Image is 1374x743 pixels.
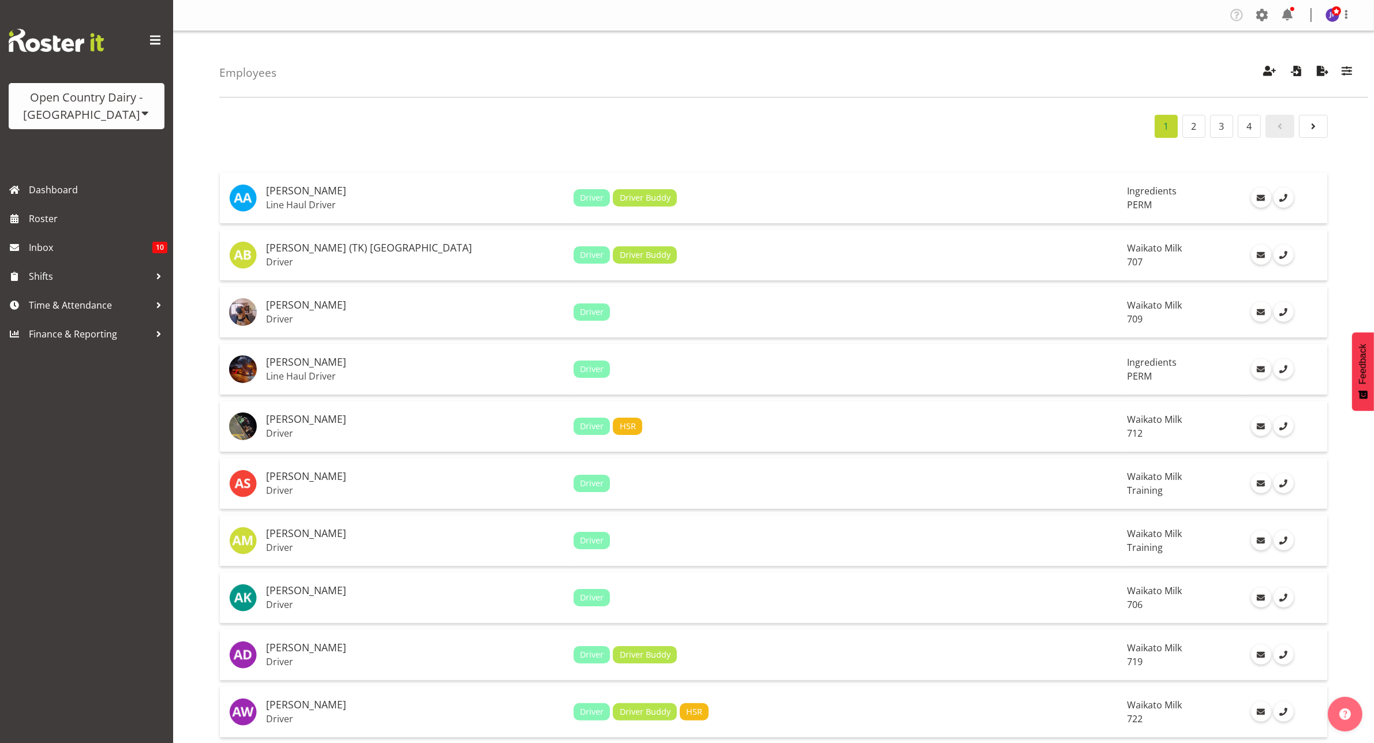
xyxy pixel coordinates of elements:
h5: [PERSON_NAME] (TK) [GEOGRAPHIC_DATA] [266,242,564,254]
a: Call Employee [1274,187,1294,208]
a: Email Employee [1251,302,1271,322]
p: Driver [266,656,564,667]
h5: [PERSON_NAME] [266,642,564,654]
span: 706 [1128,598,1143,611]
span: 722 [1128,712,1143,725]
span: Dashboard [29,181,167,198]
h5: [PERSON_NAME] [266,528,564,539]
p: Driver [266,713,564,725]
a: Page 3. [1210,115,1233,138]
span: Driver Buddy [620,249,671,261]
span: 719 [1128,655,1143,668]
span: Driver Buddy [620,648,671,661]
span: 709 [1128,313,1143,325]
span: Driver [580,192,604,204]
button: Filter Employees [1335,60,1359,85]
span: Driver [580,363,604,376]
span: Training [1128,541,1163,554]
img: abhilash-antony8160.jpg [229,184,257,212]
h5: [PERSON_NAME] [266,185,564,197]
img: amba-swann7ed9d8112a71dfd9dade164ec80c2a42.png [229,355,257,383]
a: Page 0. [1266,115,1294,138]
p: Driver [266,256,564,268]
img: andy-webb8163.jpg [229,698,257,726]
span: Ingredients [1128,185,1177,197]
span: Waikato Milk [1128,242,1182,254]
h5: [PERSON_NAME] [266,357,564,368]
a: Email Employee [1251,530,1271,550]
p: Driver [266,485,564,496]
button: Import Employees [1284,60,1308,85]
a: Call Employee [1274,530,1294,550]
a: Page 2. [1182,115,1205,138]
p: Driver [266,313,564,325]
span: Driver [580,648,604,661]
span: Driver [580,306,604,318]
button: Feedback - Show survey [1352,332,1374,411]
span: Driver [580,706,604,718]
span: HSR [686,706,702,718]
img: andrew-de-lautour10099.jpg [229,641,257,669]
span: 712 [1128,427,1143,440]
img: andrew-kearns11239.jpg [229,584,257,611]
a: Email Employee [1251,187,1271,208]
a: Call Employee [1274,701,1294,722]
span: Driver [580,477,604,490]
img: andrew-murphy11919.jpg [229,527,257,554]
a: Email Employee [1251,644,1271,665]
a: Email Employee [1251,245,1271,265]
a: Email Employee [1251,587,1271,607]
span: Finance & Reporting [29,325,150,343]
a: Call Employee [1274,473,1294,493]
span: PERM [1128,198,1152,211]
p: Driver [266,542,564,553]
span: Driver [580,534,604,547]
span: Waikato Milk [1128,299,1182,312]
h5: [PERSON_NAME] [266,299,564,311]
h5: [PERSON_NAME] [266,471,564,482]
a: Email Employee [1251,701,1271,722]
span: Waikato Milk [1128,641,1182,654]
a: Call Employee [1274,644,1294,665]
span: Driver Buddy [620,192,671,204]
span: Waikato Milk [1128,527,1182,540]
a: Email Employee [1251,416,1271,436]
span: Shifts [29,268,150,285]
a: Call Employee [1274,359,1294,379]
span: HSR [620,420,636,433]
h5: [PERSON_NAME] [266,699,564,711]
a: Email Employee [1251,473,1271,493]
span: Driver Buddy [620,706,671,718]
h5: [PERSON_NAME] [266,585,564,596]
img: andre-syben11918.jpg [229,470,257,497]
span: 707 [1128,256,1143,268]
a: Call Employee [1274,302,1294,322]
p: Driver [266,427,564,439]
p: Line Haul Driver [266,370,564,382]
img: alan-bedford8161.jpg [229,241,257,269]
span: Roster [29,210,167,227]
button: Export Employees [1311,60,1335,85]
span: Driver [580,249,604,261]
span: Waikato Milk [1128,699,1182,711]
p: Driver [266,599,564,610]
a: Email Employee [1251,359,1271,379]
span: 10 [152,242,167,253]
img: amrik-singh03ac6be936c81c43ac146ad11541ec6c.png [229,412,257,440]
span: Driver [580,591,604,604]
img: Rosterit website logo [9,29,104,52]
p: Line Haul Driver [266,199,564,211]
span: Waikato Milk [1128,470,1182,483]
span: Time & Attendance [29,297,150,314]
span: Driver [580,420,604,433]
img: alex-barclayd877fa5d6d91228f431b11d7c95ff4e8.png [229,298,257,326]
a: Call Employee [1274,416,1294,436]
span: Ingredients [1128,356,1177,369]
a: Call Employee [1274,587,1294,607]
a: Page 2. [1299,115,1328,138]
h4: Employees [219,66,276,79]
span: PERM [1128,370,1152,382]
img: help-xxl-2.png [1339,708,1351,720]
span: Waikato Milk [1128,413,1182,426]
a: Call Employee [1274,245,1294,265]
